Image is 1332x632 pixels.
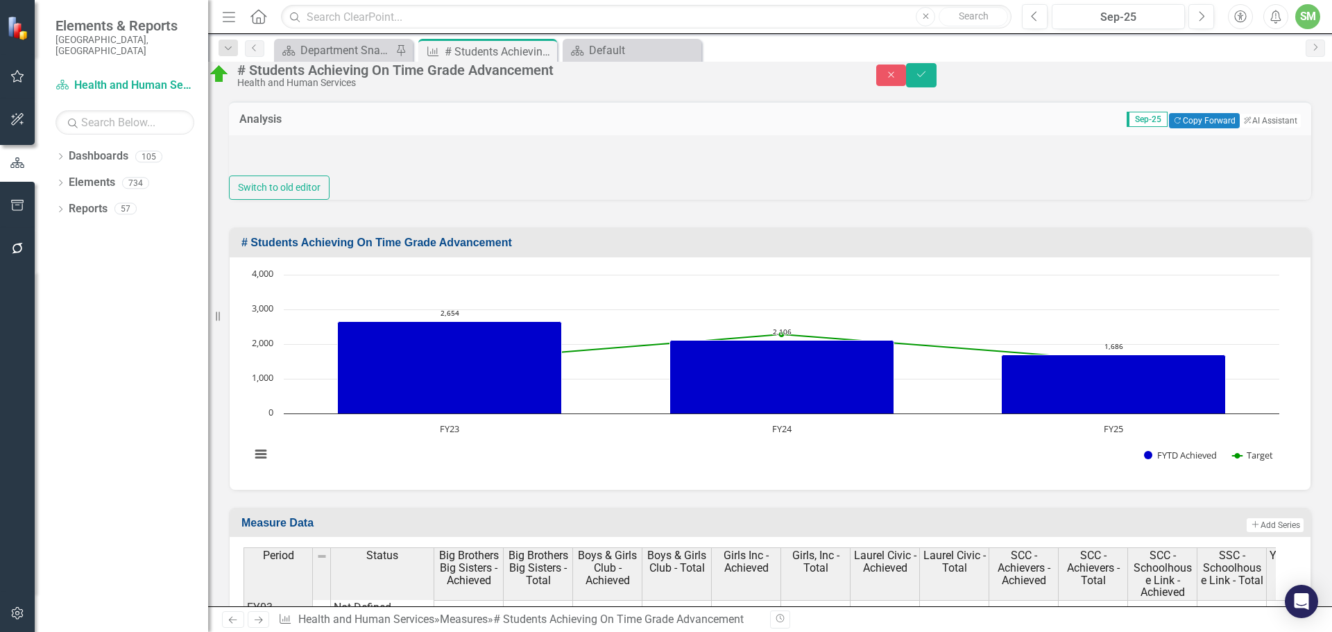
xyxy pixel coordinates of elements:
[493,613,744,626] div: # Students Achieving On Time Grade Advancement
[55,17,194,34] span: Elements & Reports
[445,43,554,60] div: # Students Achieving On Time Grade Advancement
[1247,518,1304,532] button: Add Series
[251,445,271,464] button: View chart menu, Chart
[437,549,500,586] span: Big Brothers Big Sisters - Achieved
[237,78,848,88] div: Health and Human Services
[939,7,1008,26] button: Search
[338,321,562,413] path: FY23, 2,654. FYTD Achieved.
[298,613,434,626] a: Health and Human Services
[1104,422,1123,435] text: FY25
[300,42,392,59] div: Department Snapshot
[366,549,398,562] span: Status
[69,148,128,164] a: Dashboards
[239,113,447,126] h3: Analysis
[252,371,273,384] text: 1,000
[645,549,708,574] span: Boys & Girls Club - Total
[122,177,149,189] div: 734
[670,340,894,413] path: FY24, 2,106. FYTD Achieved.
[338,321,1226,413] g: FYTD Achieved, series 1 of 2. Bar series with 3 bars.
[1169,113,1239,128] button: Copy Forward
[7,15,31,40] img: ClearPoint Strategy
[853,549,916,574] span: Laurel Civic - Achieved
[268,406,273,418] text: 0
[316,602,327,613] img: 8DAGhfEEPCf229AAAAAElFTkSuQmCC
[1295,4,1320,29] button: SM
[278,612,760,628] div: » »
[208,63,230,85] img: On Target
[277,42,392,59] a: Department Snapshot
[229,176,330,200] button: Switch to old editor
[55,110,194,135] input: Search Below...
[241,237,1304,249] h3: # Students Achieving On Time Grade Advancement
[1233,449,1274,461] button: Show Target
[715,549,778,574] span: Girls Inc - Achieved
[1057,9,1180,26] div: Sep-25
[263,549,294,562] span: Period
[1144,449,1218,461] button: Show FYTD Achieved
[506,549,570,586] span: Big Brothers Big Sisters - Total
[992,549,1055,586] span: SCC - Achievers - Achieved
[69,175,115,191] a: Elements
[252,302,273,314] text: 3,000
[252,267,273,280] text: 4,000
[566,42,698,59] a: Default
[440,422,459,435] text: FY23
[252,336,273,349] text: 2,000
[316,551,327,562] img: 8DAGhfEEPCf229AAAAAElFTkSuQmCC
[237,62,848,78] div: # Students Achieving On Time Grade Advancement
[241,517,834,529] h3: Measure Data
[576,549,639,586] span: Boys & Girls Club - Achieved
[55,78,194,94] a: Health and Human Services
[135,151,162,162] div: 105
[55,34,194,57] small: [GEOGRAPHIC_DATA], [GEOGRAPHIC_DATA]
[1127,112,1168,127] span: Sep-25
[1200,549,1263,586] span: SSC - Schoolhouse Link - Total
[1285,585,1318,618] div: Open Intercom Messenger
[69,201,108,217] a: Reports
[772,422,792,435] text: FY24
[244,268,1297,476] div: Chart. Highcharts interactive chart.
[1131,549,1194,598] span: SCC - Schoolhouse Link - Achieved
[589,42,698,59] div: Default
[1240,114,1301,128] button: AI Assistant
[784,549,847,574] span: Girls, Inc - Total
[441,308,459,318] text: 2,654
[281,5,1011,29] input: Search ClearPoint...
[1061,549,1125,586] span: SCC - Achievers - Total
[923,549,986,574] span: Laurel Civic - Total
[244,268,1286,476] svg: Interactive chart
[1104,341,1123,351] text: 1,686
[1052,4,1185,29] button: Sep-25
[440,613,488,626] a: Measures
[1002,355,1226,413] path: FY25, 1,686. FYTD Achieved.
[114,203,137,215] div: 57
[773,327,792,336] text: 2,106
[959,10,989,22] span: Search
